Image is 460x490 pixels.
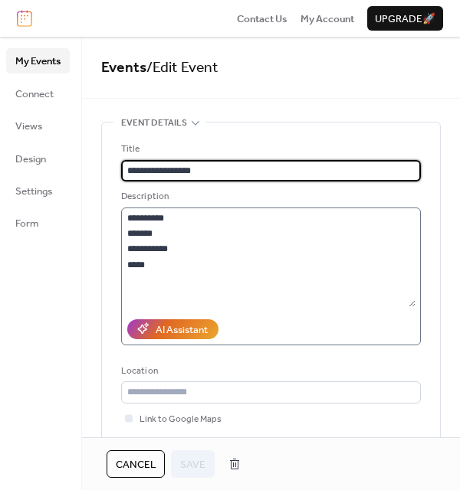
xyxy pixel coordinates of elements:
button: AI Assistant [127,319,219,339]
span: Event details [121,116,187,131]
span: My Account [301,11,354,27]
div: AI Assistant [156,322,208,338]
span: My Events [15,54,61,69]
a: Settings [6,178,70,203]
span: Design [15,152,46,167]
span: Views [15,119,42,134]
a: Connect [6,81,70,106]
div: Location [121,364,418,379]
a: Form [6,211,70,235]
span: Connect [15,87,54,102]
span: Settings [15,184,52,199]
span: Form [15,216,39,231]
img: logo [17,10,32,27]
span: / Edit Event [146,54,219,82]
a: Contact Us [237,11,287,26]
span: Link to Google Maps [140,412,222,427]
button: Cancel [107,450,165,478]
a: Events [101,54,146,82]
div: Description [121,189,418,204]
a: My Account [301,11,354,26]
span: Cancel [116,457,156,472]
a: Design [6,146,70,171]
span: Contact Us [237,11,287,27]
div: Title [121,142,418,157]
button: Upgrade🚀 [367,6,443,31]
a: My Events [6,48,70,73]
span: Upgrade 🚀 [375,11,435,27]
a: Views [6,113,70,138]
